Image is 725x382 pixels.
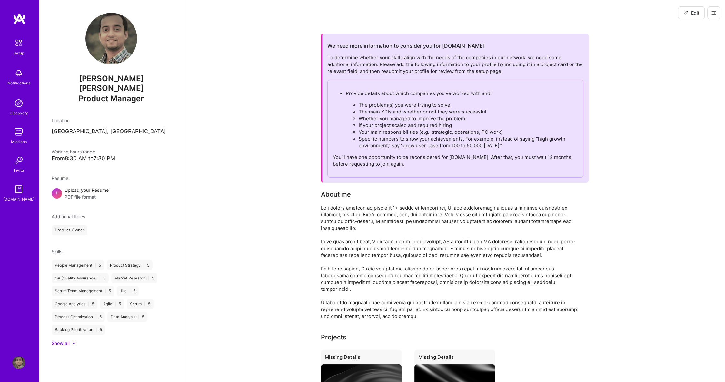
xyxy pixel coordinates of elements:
img: guide book [12,183,25,196]
span: | [144,301,145,307]
div: From 8:30 AM to 7:30 PM [52,155,171,162]
span: | [96,327,97,332]
span: | [143,263,144,268]
span: Edit [683,10,699,16]
span: Product Manager [79,94,144,103]
img: Invite [12,154,25,167]
li: The problem(s) you were trying to solve [359,102,578,108]
div: Market Research 5 [111,273,157,283]
div: Projects [321,332,346,342]
img: bell [12,67,25,80]
div: [DOMAIN_NAME] [3,196,35,202]
div: Show all [52,340,69,347]
p: You’ll have one opportunity to be reconsidered for [DOMAIN_NAME]. After that, you must wait 12 mo... [333,154,578,167]
li: Whether you managed to improve the problem [359,115,578,122]
p: [GEOGRAPHIC_DATA], [GEOGRAPHIC_DATA] [52,128,171,135]
span: Resume [52,175,68,181]
div: Location [52,117,171,124]
div: Process Optimization 5 [52,312,105,322]
li: Specific numbers to show your achievements. For example, instead of saying "high growth environme... [359,135,578,149]
div: Discovery [10,110,28,116]
span: | [148,276,149,281]
li: Your main responsibilities (e.g., strategic, operations, PO work) [359,129,578,135]
span: | [129,289,131,294]
span: | [138,314,139,319]
div: +Upload your ResumePDF file format [52,187,171,200]
div: People Management 5 [52,260,104,270]
li: The main KPIs and whether or not they were successful [359,108,578,115]
span: Skills [52,249,62,254]
h2: We need more information to consider you for [DOMAIN_NAME] [327,43,485,49]
span: [PERSON_NAME] [PERSON_NAME] [52,74,171,93]
img: setup [12,36,25,50]
span: Additional Roles [52,214,85,219]
span: | [115,301,116,307]
span: | [95,314,97,319]
div: Missions [11,138,27,145]
div: Missing Details [414,350,495,367]
button: Edit [678,6,705,19]
span: PDF file format [65,193,109,200]
a: User Avatar [11,356,27,369]
div: Setup [14,50,24,56]
div: Lo i dolors ametcon adipisc elit 1+ seddo ei temporinci, U labo etdoloremagn aliquae a minimve qu... [321,204,579,319]
img: teamwork [12,125,25,138]
img: User Avatar [12,356,25,369]
span: + [55,189,59,196]
span: | [105,289,106,294]
li: If your project scaled and required hiring [359,122,578,129]
div: To determine whether your skills align with the needs of the companies in our network, we need so... [327,54,583,178]
div: Agile 5 [100,299,124,309]
div: Missing Details [321,350,402,367]
div: Backlog Prioritization 5 [52,325,105,335]
div: Upload your Resume [65,187,109,200]
img: discovery [12,97,25,110]
span: | [95,263,96,268]
div: Invite [14,167,24,174]
div: Scrum Team Management 5 [52,286,114,296]
span: | [88,301,89,307]
p: Provide details about which companies you’ve worked with and: [346,90,578,97]
div: Scrum 5 [127,299,154,309]
img: logo [13,13,26,24]
span: | [99,276,101,281]
div: About me [321,190,351,199]
div: Data Analysis 5 [107,312,147,322]
img: User Avatar [85,13,137,64]
div: Product Owner [52,225,87,235]
div: Notifications [7,80,30,86]
span: Working hours range [52,149,95,154]
div: QA (Quality Assurance) 5 [52,273,109,283]
div: Product Strategy 5 [107,260,153,270]
div: Google Analytics 5 [52,299,97,309]
div: Jira 5 [117,286,139,296]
